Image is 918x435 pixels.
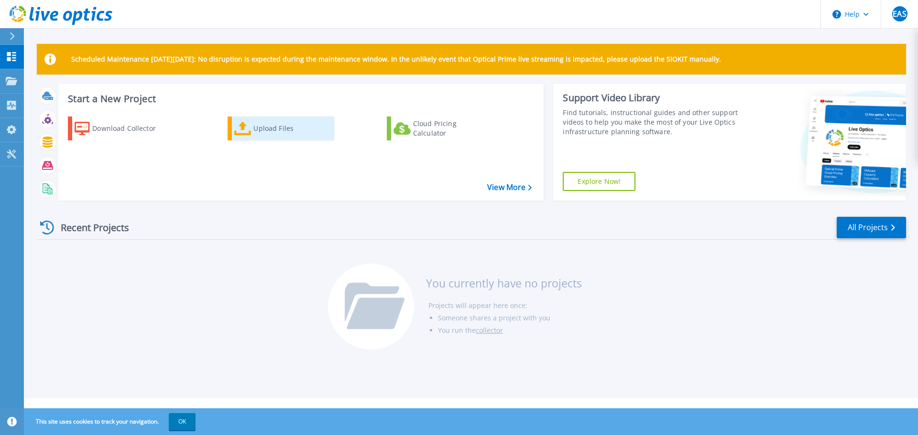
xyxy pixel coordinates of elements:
a: Download Collector [68,117,175,140]
li: Projects will appear here once: [428,299,582,312]
p: Scheduled Maintenance [DATE][DATE]: No disruption is expected during the maintenance window. In t... [71,55,721,63]
div: Find tutorials, instructional guides and other support videos to help you make the most of your L... [563,108,743,137]
a: Explore Now! [563,172,635,191]
h3: Start a New Project [68,94,532,104]
a: Upload Files [228,117,334,140]
li: You run the [438,324,582,337]
a: collector [476,326,503,335]
h3: You currently have no projects [426,278,582,288]
a: View More [487,183,532,192]
span: EAS [893,10,906,18]
span: This site uses cookies to track your navigation. [26,413,196,430]
a: Cloud Pricing Calculator [387,117,493,140]
li: Someone shares a project with you [438,312,582,324]
div: Cloud Pricing Calculator [413,119,490,138]
div: Support Video Library [563,92,743,104]
div: Upload Files [253,119,330,138]
a: All Projects [837,217,906,238]
div: Recent Projects [37,216,142,239]
div: Download Collector [92,119,169,138]
button: OK [169,413,196,430]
